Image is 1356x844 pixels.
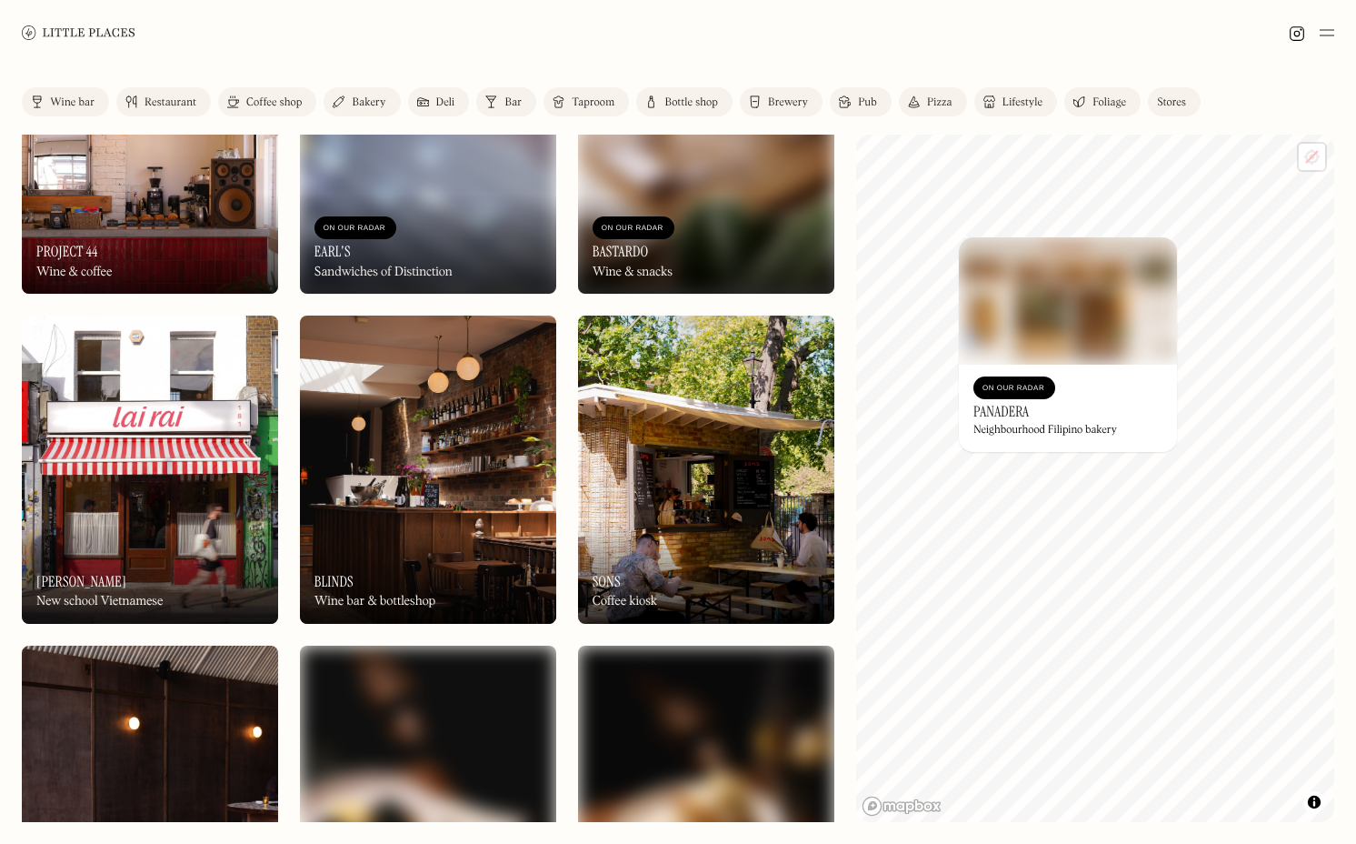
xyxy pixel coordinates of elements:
a: Bakery [324,87,400,116]
div: Taproom [572,97,614,108]
h3: [PERSON_NAME] [36,573,126,590]
a: Mapbox homepage [862,796,942,817]
div: Deli [436,97,455,108]
h3: Sons [593,573,621,590]
img: Lai Rai [22,316,278,623]
div: Coffee kiosk [593,594,657,609]
h3: Bastardo [593,243,649,260]
div: Brewery [768,97,808,108]
img: Panadera [959,237,1177,365]
h3: Panadera [973,403,1029,420]
h3: Blinds [314,573,354,590]
img: Blinds [300,316,556,623]
a: Restaurant [116,87,211,116]
a: Lifestyle [974,87,1057,116]
a: SonsSonsSonsCoffee kiosk [578,316,834,623]
a: Taproom [543,87,629,116]
canvas: Map [856,135,1335,822]
a: Brewery [740,87,823,116]
div: On Our Radar [982,379,1046,397]
button: Location not available [1299,144,1325,170]
div: Bar [504,97,522,108]
a: Pizza [899,87,967,116]
a: Bottle shop [636,87,733,116]
a: Wine bar [22,87,109,116]
a: Deli [408,87,470,116]
a: Coffee shop [218,87,316,116]
a: Lai RaiLai Rai[PERSON_NAME]New school Vietnamese [22,316,278,623]
div: Restaurant [145,97,196,108]
h3: Project 44 [36,243,98,260]
a: Pub [830,87,892,116]
div: Pizza [927,97,952,108]
div: Pub [858,97,877,108]
div: New school Vietnamese [36,594,163,609]
div: Bottle shop [664,97,718,108]
div: Neighbourhood Filipino bakery [973,424,1117,437]
div: Wine bar [50,97,95,108]
div: Wine bar & bottleshop [314,594,435,609]
a: Stores [1148,87,1201,116]
div: Foliage [1092,97,1126,108]
div: Wine & coffee [36,265,112,280]
div: Bakery [352,97,385,108]
div: On Our Radar [602,219,665,237]
a: Foliage [1064,87,1141,116]
div: Sandwiches of Distinction [314,265,453,280]
span: Toggle attribution [1309,792,1320,812]
h3: Earl's [314,243,351,260]
div: Lifestyle [1002,97,1042,108]
div: Stores [1157,97,1186,108]
div: Coffee shop [246,97,302,108]
a: Bar [476,87,536,116]
a: PanaderaPanaderaOn Our RadarPanaderaNeighbourhood Filipino bakery [959,237,1177,452]
a: BlindsBlindsBlindsWine bar & bottleshop [300,316,556,623]
div: On Our Radar [324,219,387,237]
button: Toggle attribution [1303,791,1325,813]
img: Sons [578,316,834,623]
div: Wine & snacks [593,265,673,280]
